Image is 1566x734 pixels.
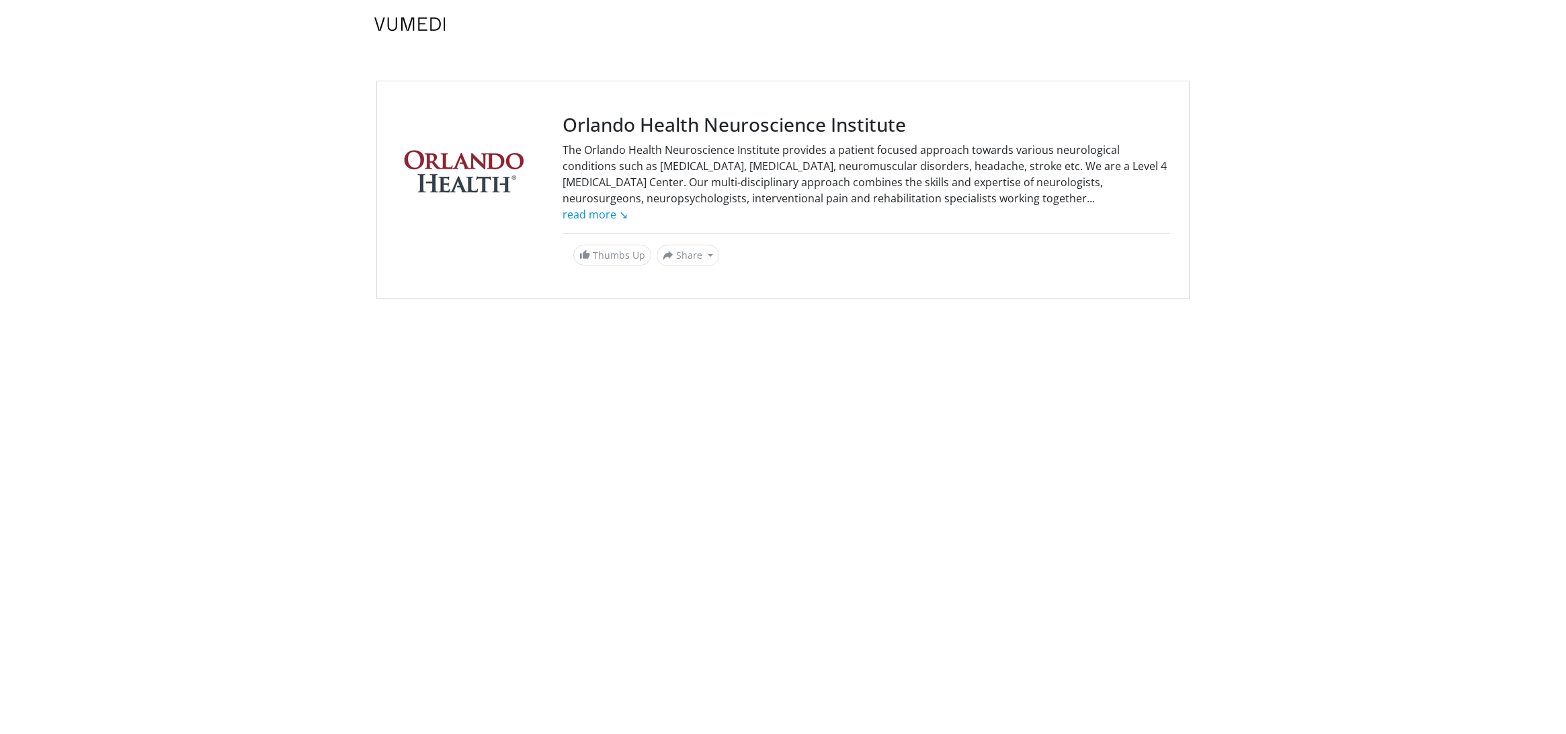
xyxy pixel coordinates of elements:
span: ... [563,191,1095,222]
div: The Orlando Health Neuroscience Institute provides a patient focused approach towards various neu... [563,142,1170,222]
a: read more ↘ [563,207,628,222]
button: Share [657,245,719,266]
img: VuMedi Logo [374,17,446,31]
h3: Orlando Health Neuroscience Institute [563,114,1170,136]
a: Thumbs Up [573,245,651,266]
